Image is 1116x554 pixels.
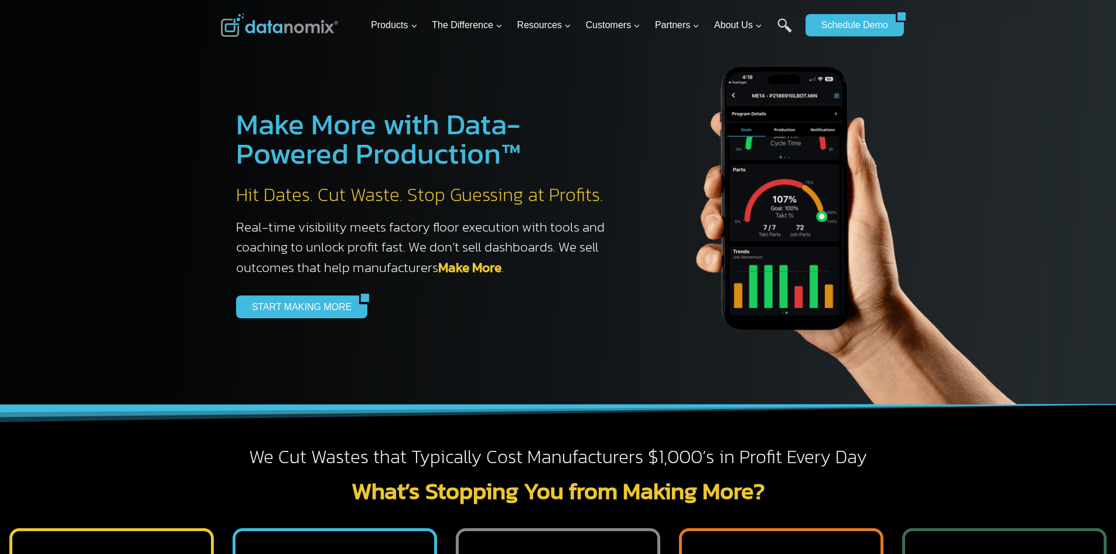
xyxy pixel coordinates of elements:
[236,183,617,208] h2: Hit Dates. Cut Waste. Stop Guessing at Profits.
[640,23,1050,405] img: The Datanoix Mobile App available on Android and iOS Devices
[236,217,617,278] h3: Real-time visibility meets factory floor execution with tools and coaching to unlock profit fast....
[432,18,503,33] span: The Difference
[586,18,640,33] span: Customers
[221,13,338,37] img: Datanomix
[371,18,417,33] span: Products
[236,110,617,168] h1: Make More with Data-Powered Production™
[438,257,501,277] a: Make More
[236,295,360,318] a: START MAKING MORE
[221,445,896,470] h2: We Cut Wastes that Typically Cost Manufacturers $1,000’s in Profit Every Day
[221,479,896,502] h2: What’s Stopping You from Making More?
[806,14,896,36] a: Schedule Demo
[366,6,800,45] nav: Primary Navigation
[517,18,571,33] span: Resources
[655,18,699,33] span: Partners
[777,18,792,45] a: Search
[714,18,762,33] span: About Us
